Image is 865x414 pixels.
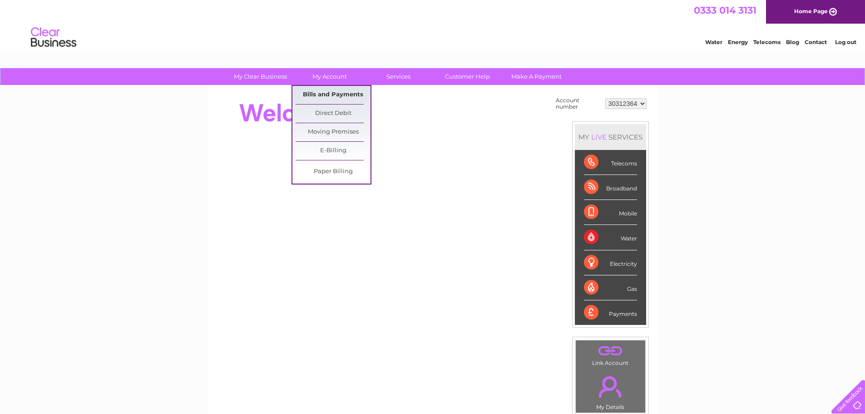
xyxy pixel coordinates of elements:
a: My Account [292,68,367,85]
td: My Details [575,369,646,413]
div: Water [584,225,637,250]
td: Link Account [575,340,646,369]
a: Water [705,39,722,45]
a: Customer Help [430,68,505,85]
a: E-Billing [296,142,371,160]
a: Energy [728,39,748,45]
div: Gas [584,275,637,300]
a: . [578,343,643,359]
div: Telecoms [584,150,637,175]
div: Electricity [584,250,637,275]
a: My Clear Business [223,68,298,85]
a: Blog [786,39,799,45]
div: LIVE [589,133,608,141]
a: Bills and Payments [296,86,371,104]
a: Make A Payment [499,68,574,85]
div: Broadband [584,175,637,200]
a: Services [361,68,436,85]
div: Payments [584,300,637,325]
img: logo.png [30,24,77,51]
a: . [578,371,643,403]
div: Mobile [584,200,637,225]
a: Telecoms [753,39,781,45]
a: Moving Premises [296,123,371,141]
td: Account number [554,95,603,112]
a: Log out [835,39,856,45]
div: Clear Business is a trading name of Verastar Limited (registered in [GEOGRAPHIC_DATA] No. 3667643... [218,5,648,44]
div: MY SERVICES [575,124,646,150]
a: Paper Billing [296,163,371,181]
a: Direct Debit [296,105,371,123]
a: 0333 014 3131 [694,5,756,16]
a: Contact [805,39,827,45]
